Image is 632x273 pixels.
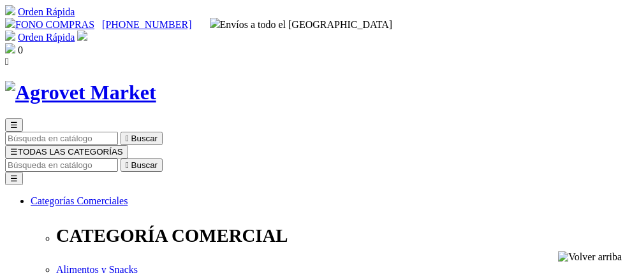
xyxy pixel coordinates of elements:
[5,56,9,67] i: 
[558,251,622,263] img: Volver arriba
[77,32,87,43] a: Acceda a su cuenta de cliente
[18,32,75,43] a: Orden Rápida
[102,19,191,30] a: [PHONE_NUMBER]
[56,225,627,246] p: CATEGORÍA COMERCIAL
[210,18,220,28] img: delivery-truck.svg
[6,135,220,267] iframe: Brevo live chat
[5,145,128,158] button: ☰TODAS LAS CATEGORÍAS
[5,172,23,185] button: ☰
[77,31,87,41] img: user.svg
[5,81,156,104] img: Agrovet Market
[5,43,15,53] img: shopping-bag.svg
[18,45,23,55] span: 0
[126,134,129,143] i: 
[5,31,15,41] img: shopping-cart.svg
[10,120,18,130] span: ☰
[5,158,118,172] input: Buscar
[5,118,23,132] button: ☰
[210,19,393,30] span: Envíos a todo el [GEOGRAPHIC_DATA]
[5,19,94,30] a: FONO COMPRAS
[5,18,15,28] img: phone.svg
[5,5,15,15] img: shopping-cart.svg
[121,132,163,145] button:  Buscar
[5,132,118,145] input: Buscar
[131,134,158,143] span: Buscar
[18,6,75,17] a: Orden Rápida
